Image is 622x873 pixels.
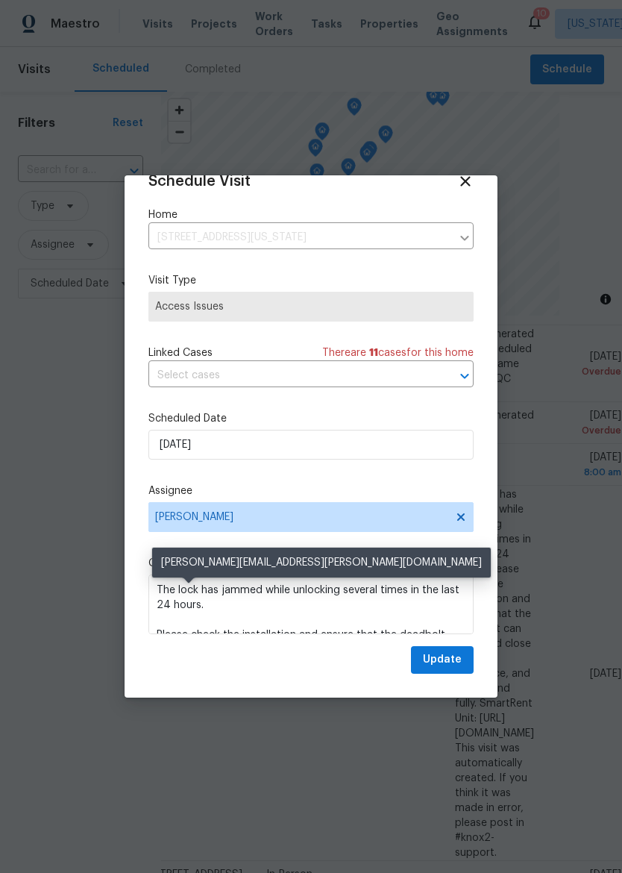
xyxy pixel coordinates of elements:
label: Assignee [148,484,474,498]
button: Update [411,646,474,674]
span: Access Issues [155,299,467,314]
input: Select cases [148,364,432,387]
span: Close [457,173,474,190]
span: There are case s for this home [322,345,474,360]
span: Linked Cases [148,345,213,360]
label: Visit Type [148,273,474,288]
span: [PERSON_NAME] [155,511,447,523]
input: M/D/YYYY [148,430,474,460]
span: Update [423,651,462,669]
label: Comments [148,556,474,571]
span: 11 [369,348,378,358]
button: Open [454,366,475,387]
label: Scheduled Date [148,411,474,426]
textarea: The lock has jammed while unlocking several times in the last 24 hours. Please check the installa... [148,575,474,634]
input: Enter in an address [148,226,451,249]
label: Home [148,207,474,222]
div: [PERSON_NAME][EMAIL_ADDRESS][PERSON_NAME][DOMAIN_NAME] [152,548,491,578]
span: Schedule Visit [148,174,251,189]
